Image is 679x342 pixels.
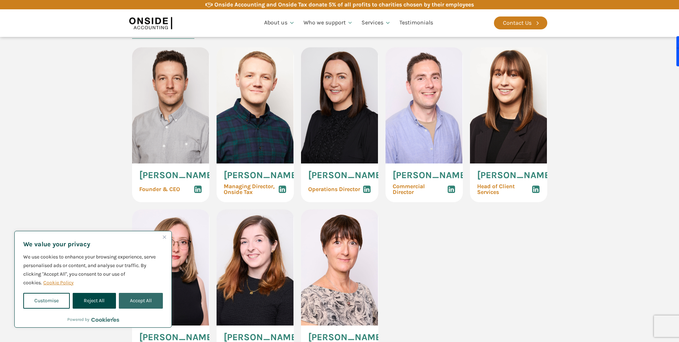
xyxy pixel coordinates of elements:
[477,184,532,195] span: Head of Client Services
[494,16,547,29] a: Contact Us
[357,11,395,35] a: Services
[308,186,360,192] span: Operations Director
[129,15,172,31] img: Onside Accounting
[23,240,163,248] p: We value your privacy
[119,293,163,309] button: Accept All
[67,316,119,323] div: Powered by
[91,317,119,322] a: Visit CookieYes website
[73,293,116,309] button: Reject All
[14,231,172,328] div: We value your privacy
[139,333,215,342] span: [PERSON_NAME]
[503,18,532,28] div: Contact Us
[160,233,169,241] button: Close
[224,333,300,342] span: [PERSON_NAME]
[477,171,553,180] span: [PERSON_NAME]
[393,184,447,195] span: Commercial Director
[224,184,275,195] span: Managing Director, Onside Tax
[393,171,469,180] span: [PERSON_NAME]
[395,11,437,35] a: Testimonials
[224,171,300,180] span: [PERSON_NAME]
[139,171,215,180] span: [PERSON_NAME]
[260,11,299,35] a: About us
[299,11,358,35] a: Who we support
[308,171,384,180] span: [PERSON_NAME]
[43,279,74,286] a: Cookie Policy
[139,186,180,192] span: Founder & CEO
[23,293,70,309] button: Customise
[23,253,163,287] p: We use cookies to enhance your browsing experience, serve personalised ads or content, and analys...
[163,236,166,239] img: Close
[308,333,384,342] span: [PERSON_NAME]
